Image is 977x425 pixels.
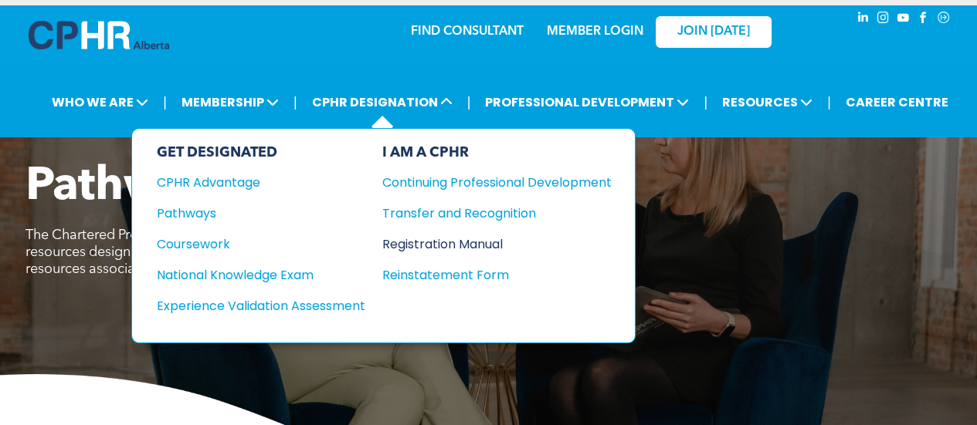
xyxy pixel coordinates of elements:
div: GET DESIGNATED [157,144,365,161]
div: National Knowledge Exam [157,265,344,285]
img: A blue and white logo for cp alberta [29,21,169,49]
a: Social network [935,9,952,30]
span: PROFESSIONAL DEVELOPMENT [480,88,694,116]
a: Registration Manual [382,234,612,254]
div: Registration Manual [382,234,589,254]
a: Experience Validation Assessment [157,296,365,315]
a: Reinstatement Form [382,265,612,285]
li: | [163,86,167,118]
a: youtube [895,9,912,30]
li: | [467,86,471,118]
a: Coursework [157,234,365,254]
span: WHO WE ARE [47,88,153,116]
a: CAREER CENTRE [841,88,953,116]
div: I AM A CPHR [382,144,612,161]
a: CPHR Advantage [157,173,365,192]
a: instagram [875,9,892,30]
span: The Chartered Professional in Human Resources (CPHR) is the only human resources designation reco... [25,228,482,276]
span: Pathways [25,164,238,211]
span: JOIN [DATE] [677,25,750,39]
a: facebook [915,9,932,30]
a: JOIN [DATE] [656,16,772,48]
span: MEMBERSHIP [177,88,283,116]
div: Continuing Professional Development [382,173,589,192]
a: FIND CONSULTANT [411,25,524,38]
a: Pathways [157,204,365,223]
div: CPHR Advantage [157,173,344,192]
span: CPHR DESIGNATION [307,88,457,116]
div: Pathways [157,204,344,223]
a: National Knowledge Exam [157,265,365,285]
div: Coursework [157,234,344,254]
div: Reinstatement Form [382,265,589,285]
li: | [293,86,297,118]
div: Experience Validation Assessment [157,296,344,315]
div: Transfer and Recognition [382,204,589,223]
a: MEMBER LOGIN [547,25,643,38]
span: RESOURCES [717,88,817,116]
li: | [827,86,831,118]
a: Transfer and Recognition [382,204,612,223]
a: linkedin [855,9,872,30]
li: | [704,86,707,118]
a: Continuing Professional Development [382,173,612,192]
